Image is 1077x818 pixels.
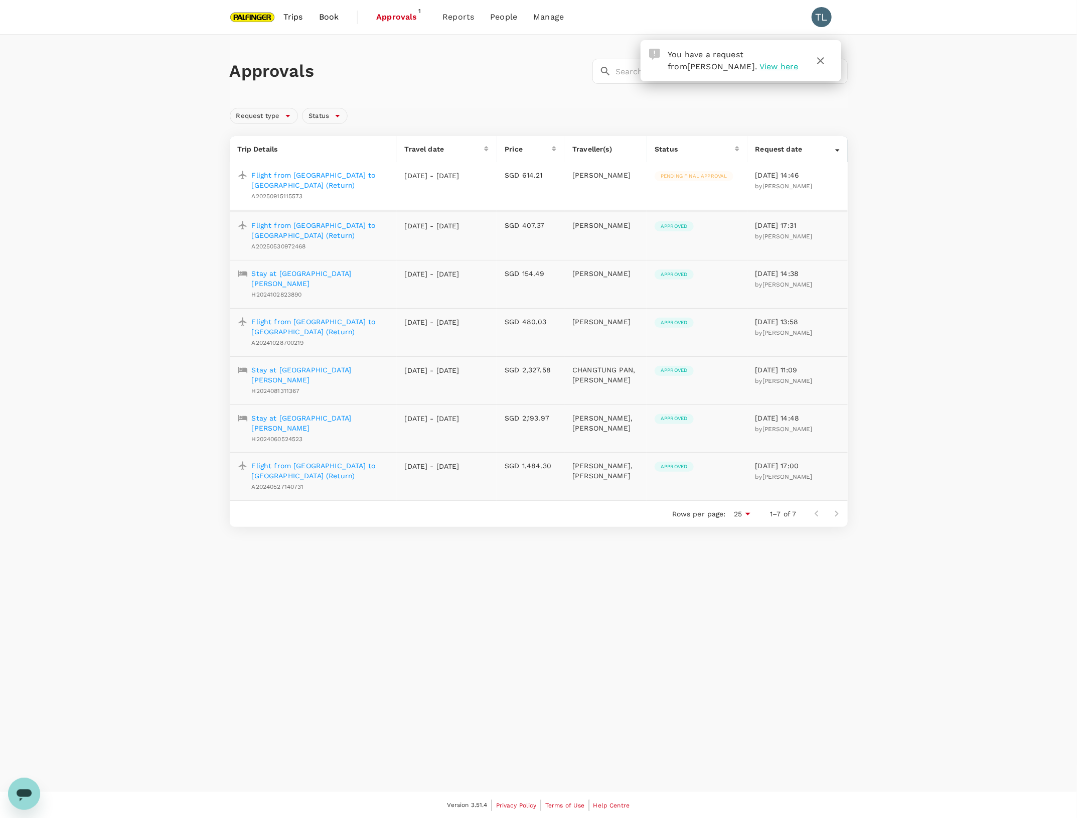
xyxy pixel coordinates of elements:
[252,220,389,240] a: Flight from [GEOGRAPHIC_DATA] to [GEOGRAPHIC_DATA] (Return)
[655,463,693,470] span: Approved
[687,62,755,71] span: [PERSON_NAME]
[649,49,660,60] img: Approval Request
[252,339,304,346] span: A20241028700219
[755,183,813,190] span: by
[762,426,813,433] span: [PERSON_NAME]
[755,170,840,180] p: [DATE] 14:46
[505,317,556,327] p: SGD 480.03
[755,377,813,384] span: by
[283,11,303,23] span: Trips
[572,365,639,385] p: CHANGTUNG PAN, [PERSON_NAME]
[572,268,639,279] p: [PERSON_NAME]
[405,414,460,424] p: [DATE] - [DATE]
[252,365,389,385] a: Stay at [GEOGRAPHIC_DATA][PERSON_NAME]
[755,473,813,480] span: by
[762,329,813,336] span: [PERSON_NAME]
[593,802,630,809] span: Help Centre
[302,111,335,121] span: Status
[755,233,813,240] span: by
[655,223,693,230] span: Approved
[762,281,813,288] span: [PERSON_NAME]
[655,173,733,180] span: Pending final approval
[672,509,726,519] p: Rows per page:
[616,59,848,84] input: Search by travellers, trips, or destination
[755,268,840,279] p: [DATE] 14:38
[442,11,474,23] span: Reports
[572,461,639,481] p: [PERSON_NAME], [PERSON_NAME]
[505,170,556,180] p: SGD 614.21
[812,7,832,27] div: TL
[545,800,585,811] a: Terms of Use
[302,108,348,124] div: Status
[490,11,517,23] span: People
[252,243,306,250] span: A20250530972468
[755,461,840,471] p: [DATE] 17:00
[414,6,424,16] span: 1
[505,413,556,423] p: SGD 2,193.97
[405,171,460,181] p: [DATE] - [DATE]
[755,220,840,230] p: [DATE] 17:31
[252,170,389,190] a: Flight from [GEOGRAPHIC_DATA] to [GEOGRAPHIC_DATA] (Return)
[668,50,757,71] span: You have a request from .
[572,170,639,180] p: [PERSON_NAME]
[230,111,286,121] span: Request type
[376,11,426,23] span: Approvals
[755,413,840,423] p: [DATE] 14:48
[755,281,813,288] span: by
[505,268,556,279] p: SGD 154.49
[252,436,303,443] span: H2024060524523
[762,473,813,480] span: [PERSON_NAME]
[405,221,460,231] p: [DATE] - [DATE]
[755,365,840,375] p: [DATE] 11:09
[762,233,813,240] span: [PERSON_NAME]
[447,800,488,810] span: Version 3.51.4
[770,509,796,519] p: 1–7 of 7
[759,62,798,71] span: View here
[496,800,537,811] a: Privacy Policy
[405,144,485,154] div: Travel date
[505,144,552,154] div: Price
[572,413,639,433] p: [PERSON_NAME], [PERSON_NAME]
[593,800,630,811] a: Help Centre
[496,802,537,809] span: Privacy Policy
[755,426,813,433] span: by
[533,11,564,23] span: Manage
[252,317,389,337] a: Flight from [GEOGRAPHIC_DATA] to [GEOGRAPHIC_DATA] (Return)
[655,144,734,154] div: Status
[572,220,639,230] p: [PERSON_NAME]
[405,365,460,375] p: [DATE] - [DATE]
[405,461,460,471] p: [DATE] - [DATE]
[252,461,389,481] a: Flight from [GEOGRAPHIC_DATA] to [GEOGRAPHIC_DATA] (Return)
[230,108,298,124] div: Request type
[405,269,460,279] p: [DATE] - [DATE]
[730,507,754,521] div: 25
[655,367,693,374] span: Approved
[755,317,840,327] p: [DATE] 13:58
[572,144,639,154] p: Traveller(s)
[238,144,389,154] p: Trip Details
[252,193,303,200] span: A20250915115573
[655,319,693,326] span: Approved
[252,291,302,298] span: H2024102823890
[655,415,693,422] span: Approved
[505,220,556,230] p: SGD 407.37
[762,183,813,190] span: [PERSON_NAME]
[230,6,276,28] img: Palfinger Asia Pacific Pte Ltd
[252,268,389,289] a: Stay at [GEOGRAPHIC_DATA] [PERSON_NAME]
[572,317,639,327] p: [PERSON_NAME]
[505,461,556,471] p: SGD 1,484.30
[252,387,300,394] span: H2024081311367
[505,365,556,375] p: SGD 2,327.58
[755,144,835,154] div: Request date
[252,413,389,433] a: Stay at [GEOGRAPHIC_DATA][PERSON_NAME]
[405,317,460,327] p: [DATE] - [DATE]
[319,11,339,23] span: Book
[230,61,588,82] h1: Approvals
